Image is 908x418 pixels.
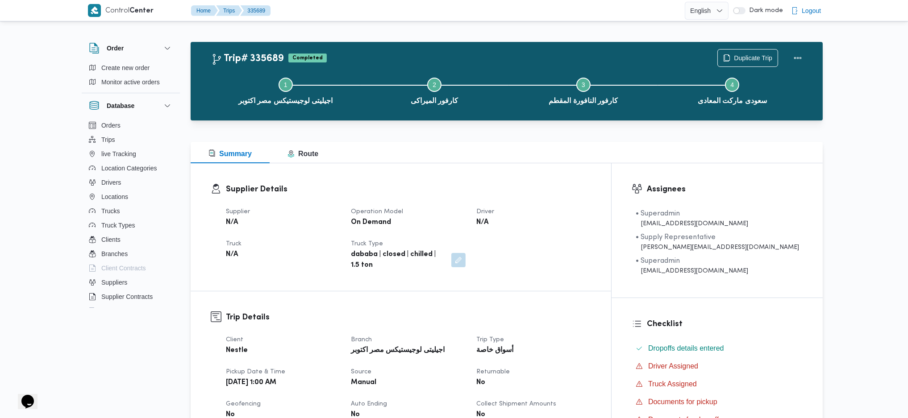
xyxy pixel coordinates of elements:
[292,55,323,61] b: Completed
[632,377,803,391] button: Truck Assigned
[632,359,803,373] button: Driver Assigned
[658,67,807,113] button: سعودى ماركت المعادى
[101,306,124,316] span: Devices
[648,397,717,407] span: Documents for pickup
[636,232,799,252] span: • Supply Representative mohamed.sabry@illa.com.eg
[802,5,821,16] span: Logout
[211,53,284,65] h2: Trip# 335689
[85,247,176,261] button: Branches
[85,261,176,275] button: Client Contracts
[101,248,128,259] span: Branches
[351,217,391,228] b: On Demand
[82,61,180,93] div: Order
[101,149,136,159] span: live Tracking
[238,95,333,106] span: اجيليتى لوجيستيكس مصر اكتوبر
[648,380,697,388] span: Truck Assigned
[85,161,176,175] button: Location Categories
[226,377,276,388] b: [DATE] 1:00 AM
[360,67,509,113] button: كارفور الميراكى
[636,208,748,228] span: • Superadmin karim.ragab@illa.com.eg
[85,118,176,132] button: Orders
[88,4,101,17] img: X8yXhbKr1z7QwAAAABJRU5ErkJggg==
[746,7,783,14] span: Dark mode
[411,95,458,106] span: كارفور الميراكى
[636,256,748,266] div: • Superadmin
[636,266,748,276] div: [EMAIL_ADDRESS][DOMAIN_NAME]
[216,5,242,16] button: Trips
[351,401,387,407] span: Auto Ending
[89,100,173,111] button: Database
[101,277,127,288] span: Suppliers
[476,345,513,356] b: أسواق خاصة
[636,219,748,228] div: [EMAIL_ADDRESS][DOMAIN_NAME]
[85,204,176,218] button: Trucks
[226,209,250,215] span: Supplier
[85,304,176,318] button: Devices
[85,275,176,290] button: Suppliers
[351,249,445,271] b: dababa | closed | chilled | 1.5 ton
[648,344,724,352] span: Dropoffs details entered
[648,398,717,406] span: Documents for pickup
[351,241,383,247] span: Truck Type
[549,95,618,106] span: كارفور النافورة المقطم
[226,241,242,247] span: Truck
[476,209,494,215] span: Driver
[476,337,504,343] span: Trip Type
[351,377,376,388] b: Manual
[632,395,803,409] button: Documents for pickup
[85,61,176,75] button: Create new order
[226,345,248,356] b: Nestle
[85,147,176,161] button: live Tracking
[101,291,153,302] span: Supplier Contracts
[191,5,218,16] button: Home
[476,369,510,375] span: Returnable
[82,118,180,311] div: Database
[636,232,799,243] div: • Supply Representative
[351,337,372,343] span: Branch
[85,132,176,147] button: Trips
[226,337,243,343] span: Client
[208,150,252,157] span: Summary
[636,243,799,252] div: [PERSON_NAME][EMAIL_ADDRESS][DOMAIN_NAME]
[476,377,485,388] b: No
[226,217,238,228] b: N/A
[433,81,436,88] span: 2
[226,311,591,323] h3: Trip Details
[101,120,121,131] span: Orders
[101,62,150,73] span: Create new order
[717,49,778,67] button: Duplicate Trip
[509,67,658,113] button: كارفور النافورة المقطم
[9,382,37,409] iframe: chat widget
[85,190,176,204] button: Locations
[648,361,698,372] span: Driver Assigned
[287,150,318,157] span: Route
[226,183,591,195] h3: Supplier Details
[101,263,146,273] span: Client Contracts
[226,401,261,407] span: Geofencing
[85,175,176,190] button: Drivers
[787,2,825,20] button: Logout
[107,43,124,54] h3: Order
[288,54,327,62] span: Completed
[89,43,173,54] button: Order
[730,81,734,88] span: 4
[582,81,585,88] span: 3
[476,217,488,228] b: N/A
[85,290,176,304] button: Supplier Contracts
[734,53,772,63] span: Duplicate Trip
[226,249,238,260] b: N/A
[101,163,157,174] span: Location Categories
[107,100,134,111] h3: Database
[647,183,803,195] h3: Assignees
[636,256,748,276] span: • Superadmin mostafa.elrouby@illa.com.eg
[101,220,135,231] span: Truck Types
[101,191,128,202] span: Locations
[284,81,287,88] span: 1
[85,75,176,89] button: Monitor active orders
[476,401,556,407] span: Collect Shipment Amounts
[636,208,748,219] div: • Superadmin
[101,234,121,245] span: Clients
[101,206,120,216] span: Trucks
[632,341,803,356] button: Dropoffs details entered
